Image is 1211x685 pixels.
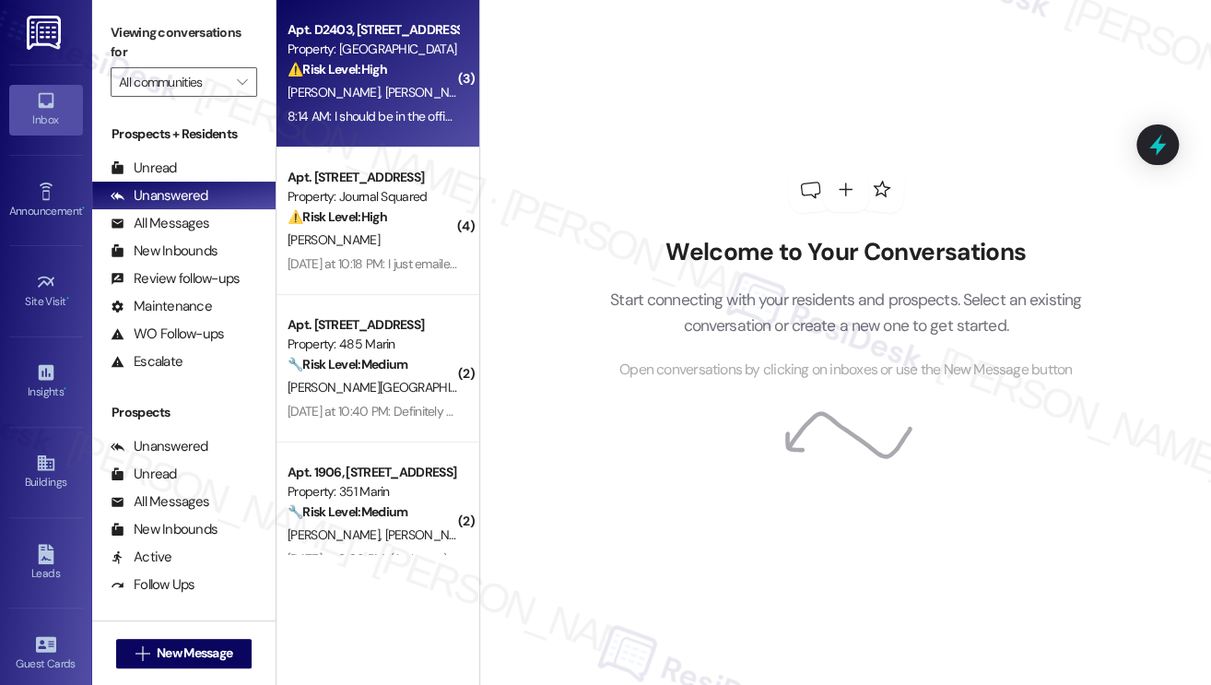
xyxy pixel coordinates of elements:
[582,238,1110,267] h2: Welcome to Your Conversations
[288,84,385,100] span: [PERSON_NAME]
[111,159,177,178] div: Unread
[288,403,582,419] div: [DATE] at 10:40 PM: Definitely you're receiving by [DATE]
[288,379,502,396] span: [PERSON_NAME][GEOGRAPHIC_DATA]
[119,67,228,97] input: All communities
[288,20,458,40] div: Apt. D2403, [STREET_ADDRESS][PERSON_NAME]
[135,646,149,661] i: 
[111,352,182,372] div: Escalate
[116,639,253,668] button: New Message
[111,465,177,484] div: Unread
[288,526,385,543] span: [PERSON_NAME]
[288,482,458,502] div: Property: 351 Marin
[288,231,380,248] span: [PERSON_NAME]
[288,255,1126,272] div: [DATE] at 10:18 PM: I just emailed my bank records for all checks. No delays. If you cashed the c...
[111,492,209,512] div: All Messages
[288,40,458,59] div: Property: [GEOGRAPHIC_DATA]
[64,383,66,396] span: •
[111,575,195,595] div: Follow Ups
[288,463,458,482] div: Apt. 1906, [STREET_ADDRESS]
[111,269,240,289] div: Review follow-ups
[385,84,477,100] span: [PERSON_NAME]
[288,208,387,225] strong: ⚠️ Risk Level: High
[92,124,276,144] div: Prospects + Residents
[111,297,212,316] div: Maintenance
[237,75,247,89] i: 
[111,18,257,67] label: Viewing conversations for
[9,629,83,679] a: Guest Cards
[111,520,218,539] div: New Inbounds
[27,16,65,50] img: ResiDesk Logo
[619,359,1072,382] span: Open conversations by clicking on inboxes or use the New Message button
[9,85,83,135] a: Inbox
[288,168,458,187] div: Apt. [STREET_ADDRESS]
[9,538,83,588] a: Leads
[288,356,407,372] strong: 🔧 Risk Level: Medium
[288,550,448,567] div: [DATE] at 9:08 PM: (An Image)
[66,292,69,305] span: •
[111,325,224,344] div: WO Follow-ups
[9,266,83,316] a: Site Visit •
[157,644,232,663] span: New Message
[288,503,407,520] strong: 🔧 Risk Level: Medium
[582,287,1110,339] p: Start connecting with your residents and prospects. Select an existing conversation or create a n...
[92,403,276,422] div: Prospects
[9,357,83,407] a: Insights •
[111,214,209,233] div: All Messages
[288,335,458,354] div: Property: 485 Marin
[288,187,458,207] div: Property: Journal Squared
[111,437,208,456] div: Unanswered
[82,202,85,215] span: •
[111,242,218,261] div: New Inbounds
[288,61,387,77] strong: ⚠️ Risk Level: High
[385,526,477,543] span: [PERSON_NAME]
[111,186,208,206] div: Unanswered
[9,447,83,497] a: Buildings
[288,108,827,124] div: 8:14 AM: I should be in the office [DATE] to pick up a package I'd like to talk to see what happe...
[111,548,172,567] div: Active
[288,315,458,335] div: Apt. [STREET_ADDRESS]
